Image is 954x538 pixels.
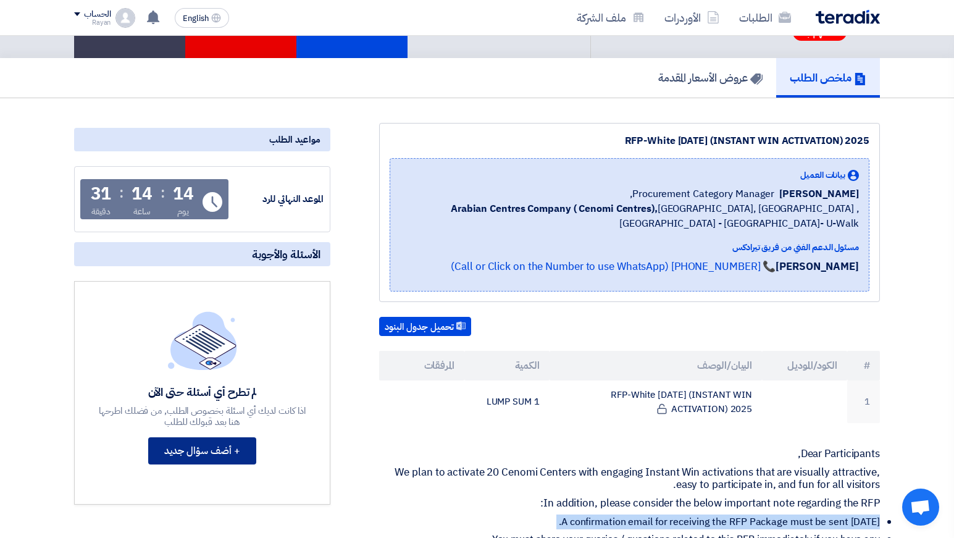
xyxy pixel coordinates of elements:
b: Arabian Centres Company ( Cenomi Centres), [451,201,658,216]
img: empty_state_list.svg [168,311,237,369]
h5: عروض الأسعار المقدمة [658,70,763,85]
div: مسئول الدعم الفني من فريق تيرادكس [400,241,859,254]
div: Rayan [74,19,111,26]
div: لم تطرح أي أسئلة حتى الآن [98,385,308,399]
p: In addition, please consider the below important note regarding the RFP: [379,497,880,510]
div: : [161,182,165,204]
div: اذا كانت لديك أي اسئلة بخصوص الطلب, من فضلك اطرحها هنا بعد قبولك للطلب [98,405,308,427]
div: Open chat [902,489,939,526]
div: دقيقة [91,205,111,218]
td: 1 LUMP SUM [464,380,550,423]
li: A confirmation email for receiving the RFP Package must be sent [DATE]. [389,516,880,528]
a: عروض الأسعار المقدمة [645,58,776,98]
div: الحساب [84,9,111,20]
span: Procurement Category Manager, [630,187,774,201]
a: الأوردرات [655,3,729,32]
div: ساعة [133,205,151,218]
strong: [PERSON_NAME] [776,259,859,274]
p: We plan to activate 20 Cenomi Centers with engaging Instant Win activations that are visually att... [379,466,880,491]
div: 14 [173,185,194,203]
button: تحميل جدول البنود [379,317,471,337]
span: [PERSON_NAME] [779,187,859,201]
a: ملف الشركة [567,3,655,32]
a: الطلبات [729,3,801,32]
td: RFP-White [DATE] (INSTANT WIN ACTIVATION) 2025 [550,380,763,423]
div: 31 [91,185,112,203]
a: 📞 [PHONE_NUMBER] (Call or Click on the Number to use WhatsApp) [451,259,776,274]
span: الأسئلة والأجوبة [252,247,320,261]
th: البيان/الوصف [550,351,763,380]
h5: ملخص الطلب [790,70,866,85]
th: الكود/الموديل [762,351,847,380]
button: English [175,8,229,28]
button: + أضف سؤال جديد [148,437,256,464]
div: 14 [132,185,153,203]
span: English [183,14,209,23]
img: profile_test.png [115,8,135,28]
div: مواعيد الطلب [74,128,330,151]
img: Teradix logo [816,10,880,24]
th: المرفقات [379,351,464,380]
span: بيانات العميل [800,169,845,182]
a: ملخص الطلب [776,58,880,98]
div: : [119,182,123,204]
span: [GEOGRAPHIC_DATA], [GEOGRAPHIC_DATA] ,[GEOGRAPHIC_DATA] - [GEOGRAPHIC_DATA]- U-Walk [400,201,859,231]
th: الكمية [464,351,550,380]
th: # [847,351,880,380]
div: الموعد النهائي للرد [231,192,324,206]
p: Dear Participants, [379,448,880,460]
div: RFP-White [DATE] (INSTANT WIN ACTIVATION) 2025 [390,133,869,148]
td: 1 [847,380,880,423]
div: يوم [177,205,189,218]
